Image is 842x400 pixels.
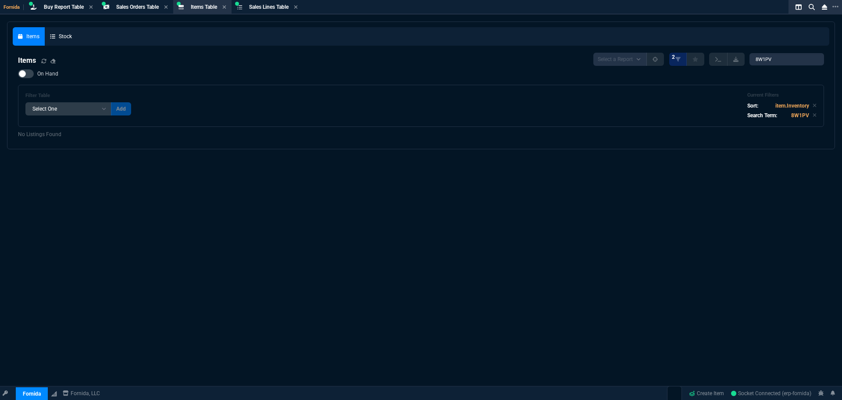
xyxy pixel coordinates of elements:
[747,112,777,119] p: Search Term:
[44,4,84,10] span: Buy Report Table
[672,54,675,61] span: 2
[191,4,217,10] span: Items Table
[164,4,168,11] nx-icon: Close Tab
[18,130,824,138] p: No Listings Found
[749,53,824,65] input: Search
[805,2,818,12] nx-icon: Search
[25,93,131,99] h6: Filter Table
[775,103,809,109] code: item.Inventory
[18,55,36,66] h4: Items
[294,4,298,11] nx-icon: Close Tab
[685,387,728,400] a: Create Item
[731,389,811,397] a: eVv0tfrFoyzV_-PUAAAu
[747,102,758,110] p: Sort:
[818,2,831,12] nx-icon: Close Workbench
[222,4,226,11] nx-icon: Close Tab
[89,4,93,11] nx-icon: Close Tab
[731,390,811,396] span: Socket Connected (erp-fornida)
[791,112,809,119] code: 8W1PV
[832,3,838,11] nx-icon: Open New Tab
[792,2,805,12] nx-icon: Split Panels
[747,92,817,98] h6: Current Filters
[60,389,103,397] a: msbcCompanyName
[37,70,58,77] span: On Hand
[249,4,289,10] span: Sales Lines Table
[13,27,45,46] a: Items
[45,27,77,46] a: Stock
[116,4,159,10] span: Sales Orders Table
[4,4,24,10] span: Fornida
